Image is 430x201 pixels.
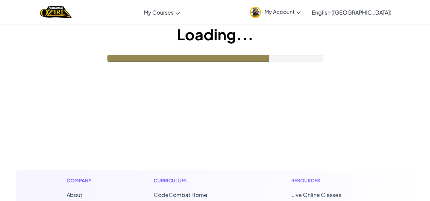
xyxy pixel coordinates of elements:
[291,177,364,184] h1: Resources
[312,9,392,16] span: English ([GEOGRAPHIC_DATA])
[67,191,82,198] a: About
[291,191,341,198] a: Live Online Classes
[246,1,304,23] a: My Account
[144,9,174,16] span: My Courses
[264,8,301,15] span: My Account
[250,7,261,18] img: avatar
[154,177,236,184] h1: Curriculum
[140,3,183,21] a: My Courses
[40,5,72,19] img: Home
[40,5,72,19] a: Ozaria by CodeCombat logo
[154,191,207,198] span: CodeCombat Home
[308,3,395,21] a: English ([GEOGRAPHIC_DATA])
[67,177,98,184] h1: Company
